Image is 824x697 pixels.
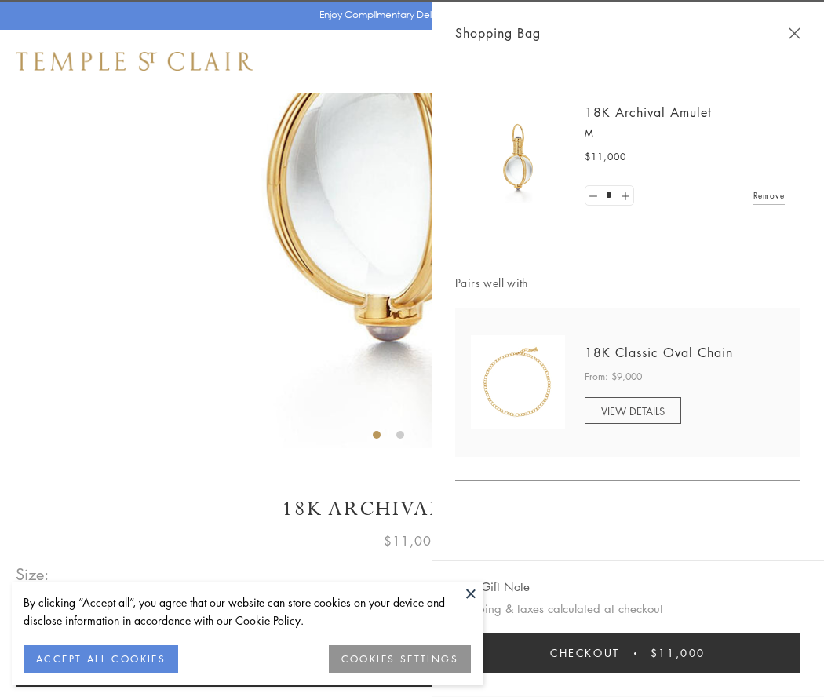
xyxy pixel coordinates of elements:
[24,645,178,673] button: ACCEPT ALL COOKIES
[16,52,253,71] img: Temple St. Clair
[455,23,541,43] span: Shopping Bag
[471,110,565,204] img: 18K Archival Amulet
[585,149,626,165] span: $11,000
[585,397,681,424] a: VIEW DETAILS
[24,593,471,629] div: By clicking “Accept all”, you agree that our website can store cookies on your device and disclos...
[455,274,800,292] span: Pairs well with
[651,644,706,662] span: $11,000
[789,27,800,39] button: Close Shopping Bag
[617,186,633,206] a: Set quantity to 2
[601,403,665,418] span: VIEW DETAILS
[455,577,530,597] button: Add Gift Note
[16,561,50,587] span: Size:
[329,645,471,673] button: COOKIES SETTINGS
[319,7,498,23] p: Enjoy Complimentary Delivery & Returns
[585,344,733,361] a: 18K Classic Oval Chain
[585,104,712,121] a: 18K Archival Amulet
[753,187,785,204] a: Remove
[550,644,620,662] span: Checkout
[585,126,785,141] p: M
[384,531,440,551] span: $11,000
[16,495,808,523] h1: 18K Archival Amulet
[455,633,800,673] button: Checkout $11,000
[471,335,565,429] img: N88865-OV18
[455,599,800,619] p: Shipping & taxes calculated at checkout
[585,186,601,206] a: Set quantity to 0
[585,369,642,385] span: From: $9,000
